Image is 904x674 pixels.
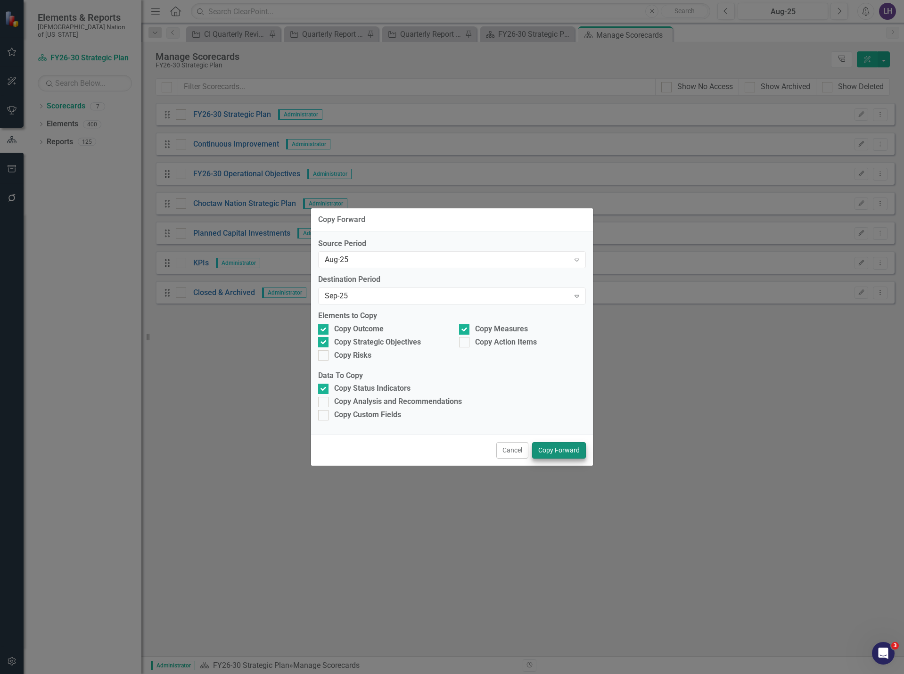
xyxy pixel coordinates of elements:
[318,238,586,249] label: Source Period
[872,642,895,665] iframe: Intercom live chat
[496,442,528,459] button: Cancel
[334,350,371,361] div: Copy Risks
[318,215,365,224] div: Copy Forward
[891,642,899,649] span: 3
[532,442,586,459] button: Copy Forward
[334,410,401,420] div: Copy Custom Fields
[334,324,384,335] div: Copy Outcome
[325,291,569,302] div: Sep-25
[334,337,421,348] div: Copy Strategic Objectives
[318,370,586,381] label: Data To Copy
[334,383,411,394] div: Copy Status Indicators
[475,324,528,335] div: Copy Measures
[318,311,586,321] label: Elements to Copy
[318,274,586,285] label: Destination Period
[475,337,537,348] div: Copy Action Items
[334,396,462,407] div: Copy Analysis and Recommendations
[325,255,569,265] div: Aug-25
